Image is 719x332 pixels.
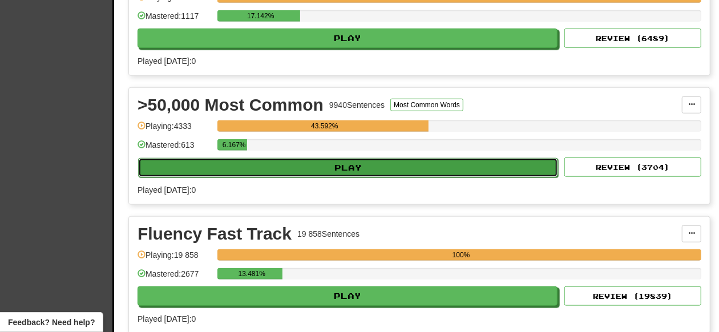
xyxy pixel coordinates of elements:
span: Open feedback widget [8,317,95,328]
button: Play [138,29,558,48]
button: Review (19839) [564,286,701,306]
div: 9940 Sentences [329,99,385,111]
button: Review (3704) [564,157,701,177]
div: Mastered: 2677 [138,268,212,287]
button: Most Common Words [390,99,463,111]
span: Played [DATE]: 0 [138,185,196,195]
div: 43.592% [221,120,428,132]
button: Review (6489) [564,29,701,48]
div: >50,000 Most Common [138,96,324,114]
div: Mastered: 1117 [138,10,212,29]
div: Fluency Fast Track [138,225,292,242]
button: Play [138,286,558,306]
div: 19 858 Sentences [297,228,359,240]
div: 100% [221,249,701,261]
div: 6.167% [221,139,247,151]
div: Playing: 19 858 [138,249,212,268]
span: Played [DATE]: 0 [138,314,196,323]
div: 17.142% [221,10,300,22]
span: Played [DATE]: 0 [138,56,196,66]
button: Play [138,158,558,177]
div: Playing: 4333 [138,120,212,139]
div: 13.481% [221,268,282,280]
div: Mastered: 613 [138,139,212,158]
